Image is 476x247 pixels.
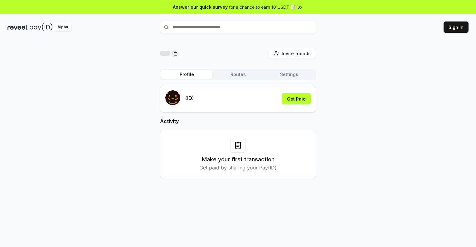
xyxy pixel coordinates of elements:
button: Settings [264,70,315,79]
img: reveel_dark [7,23,28,31]
div: Alpha [54,23,71,31]
p: (ID) [185,94,194,102]
img: pay_id [30,23,53,31]
button: Routes [212,70,264,79]
button: Get Paid [282,93,311,104]
button: Invite friends [269,48,316,59]
button: Profile [161,70,212,79]
span: Invite friends [282,50,311,57]
p: Get paid by sharing your Pay(ID) [199,164,277,171]
h2: Activity [160,117,316,125]
span: for a chance to earn 10 USDT 📝 [229,4,296,10]
button: Sign In [444,21,469,33]
h3: Make your first transaction [202,155,274,164]
span: Answer our quick survey [173,4,228,10]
